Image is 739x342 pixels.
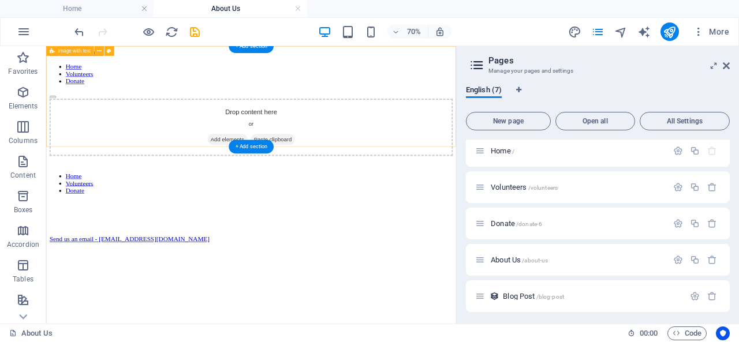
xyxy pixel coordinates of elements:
span: / [512,148,514,155]
p: Boxes [14,205,33,215]
span: /donate-6 [516,221,542,227]
span: Click to open page [491,255,548,264]
span: /volunteers [528,185,558,191]
p: Accordion [7,240,39,249]
h2: Pages [488,55,730,66]
p: Elements [9,102,38,111]
i: Design (Ctrl+Alt+Y) [568,25,581,39]
div: Settings [673,146,683,156]
div: Settings [673,255,683,265]
p: Favorites [8,67,38,76]
span: : [648,329,650,337]
span: Image with text [58,48,90,53]
span: /about-us [522,257,548,264]
button: Code [667,326,707,340]
span: Donate [491,219,542,228]
div: The startpage cannot be deleted [707,146,717,156]
i: AI Writer [637,25,651,39]
button: pages [591,25,605,39]
div: Duplicate [690,146,700,156]
i: Reload page [165,25,178,39]
div: Duplicate [690,255,700,265]
div: Settings [673,219,683,228]
div: About Us/about-us [487,256,667,264]
button: save [188,25,201,39]
div: + Add section [229,39,274,53]
span: Click to open page [491,146,514,155]
button: design [568,25,582,39]
div: Blog Post/blog-post [499,292,684,300]
span: English (7) [466,83,502,99]
span: All Settings [645,118,725,125]
button: Click here to leave preview mode and continue editing [141,25,155,39]
p: Columns [9,136,38,145]
button: Open all [555,112,635,130]
button: Usercentrics [716,326,730,340]
div: Remove [707,291,717,301]
h6: Session time [628,326,658,340]
button: navigator [614,25,628,39]
div: Remove [707,182,717,192]
span: Click to open page [491,183,558,191]
div: Settings [690,291,700,301]
span: Click to open page [503,292,564,300]
div: Donate/donate-6 [487,220,667,227]
span: /blog-post [536,294,564,300]
div: Duplicate [690,219,700,228]
span: Code [673,326,701,340]
button: More [688,22,734,41]
a: Click to cancel selection. Double-click to open Pages [9,326,53,340]
button: 70% [387,25,428,39]
i: On resize automatically adjust zoom level to fit chosen device. [435,27,445,37]
div: Duplicate [690,182,700,192]
div: This layout is used as a template for all items (e.g. a blog post) of this collection. The conten... [490,291,499,301]
i: Publish [663,25,676,39]
div: Volunteers/volunteers [487,183,667,191]
p: Content [10,171,36,180]
span: Paste clipboard [292,125,356,141]
button: reload [165,25,178,39]
p: Features [9,309,37,318]
h4: About Us [154,2,307,15]
i: Navigator [614,25,628,39]
button: undo [72,25,86,39]
div: Remove [707,255,717,265]
button: text_generator [637,25,651,39]
i: Pages (Ctrl+Alt+S) [591,25,604,39]
p: Tables [13,275,33,284]
div: Settings [673,182,683,192]
div: Home/ [487,147,667,155]
span: 00 00 [640,326,658,340]
button: New page [466,112,551,130]
i: Save (Ctrl+S) [188,25,201,39]
span: Add elements [230,125,288,141]
div: Remove [707,219,717,228]
div: Language Tabs [466,85,730,107]
span: More [693,26,729,37]
h6: 70% [405,25,423,39]
span: New page [471,118,546,125]
div: + Add section [229,140,274,154]
a: Skip to main content [5,5,81,14]
i: Undo: Change description (Ctrl+Z) [73,25,86,39]
div: Drop content here [5,75,581,157]
button: All Settings [640,112,730,130]
button: publish [660,22,679,41]
span: Open all [561,118,630,125]
h3: Manage your pages and settings [488,66,707,76]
